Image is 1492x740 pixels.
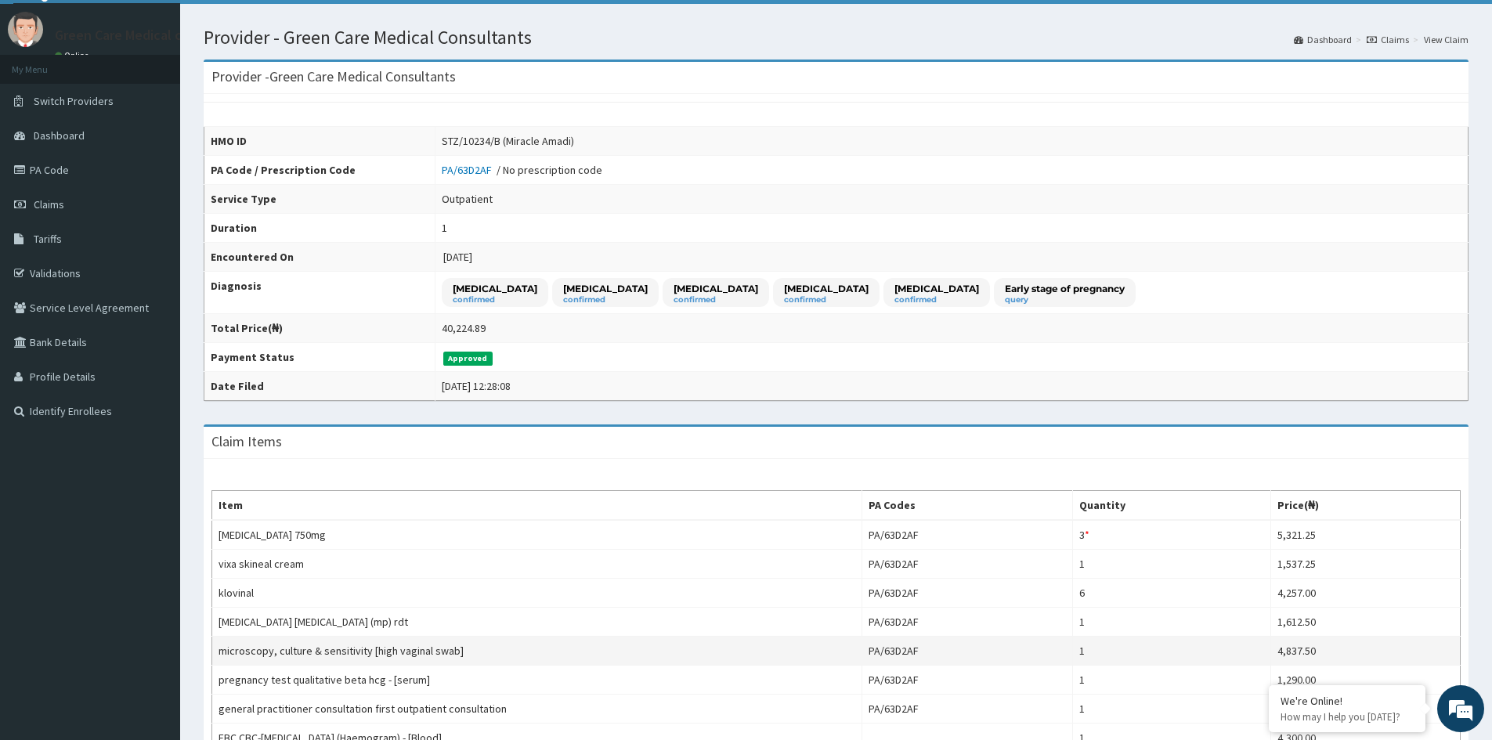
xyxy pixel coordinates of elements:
[204,272,435,314] th: Diagnosis
[1367,33,1409,46] a: Claims
[1270,579,1460,608] td: 4,257.00
[1281,710,1414,724] p: How may I help you today?
[34,197,64,211] span: Claims
[1270,520,1460,550] td: 5,321.25
[442,133,574,149] div: STZ/10234/B (Miracle Amadi)
[204,214,435,243] th: Duration
[442,378,511,394] div: [DATE] 12:28:08
[211,70,456,84] h3: Provider - Green Care Medical Consultants
[55,28,248,42] p: Green Care Medical consultants
[453,296,537,304] small: confirmed
[563,282,648,295] p: [MEDICAL_DATA]
[442,162,602,178] div: / No prescription code
[1005,296,1125,304] small: query
[1281,694,1414,708] div: We're Online!
[1294,33,1352,46] a: Dashboard
[204,243,435,272] th: Encountered On
[784,296,869,304] small: confirmed
[1270,608,1460,637] td: 1,612.50
[212,520,862,550] td: [MEDICAL_DATA] 750mg
[211,435,282,449] h3: Claim Items
[1424,33,1469,46] a: View Claim
[212,608,862,637] td: [MEDICAL_DATA] [MEDICAL_DATA] (mp) rdt
[91,197,216,356] span: We're online!
[862,579,1073,608] td: PA/63D2AF
[862,608,1073,637] td: PA/63D2AF
[442,320,486,336] div: 40,224.89
[212,491,862,521] th: Item
[212,550,862,579] td: vixa skineal cream
[784,282,869,295] p: [MEDICAL_DATA]
[34,94,114,108] span: Switch Providers
[862,550,1073,579] td: PA/63D2AF
[204,156,435,185] th: PA Code / Prescription Code
[34,232,62,246] span: Tariffs
[1073,608,1270,637] td: 1
[204,127,435,156] th: HMO ID
[1270,491,1460,521] th: Price(₦)
[8,12,43,47] img: User Image
[453,282,537,295] p: [MEDICAL_DATA]
[442,163,497,177] a: PA/63D2AF
[1270,550,1460,579] td: 1,537.25
[894,296,979,304] small: confirmed
[674,282,758,295] p: [MEDICAL_DATA]
[212,666,862,695] td: pregnancy test qualitative beta hcg - [serum]
[29,78,63,117] img: d_794563401_company_1708531726252_794563401
[1073,550,1270,579] td: 1
[1073,520,1270,550] td: 3
[1005,282,1125,295] p: Early stage of pregnancy
[443,352,493,366] span: Approved
[55,50,92,61] a: Online
[212,579,862,608] td: klovinal
[674,296,758,304] small: confirmed
[1270,637,1460,666] td: 4,837.50
[862,520,1073,550] td: PA/63D2AF
[1073,579,1270,608] td: 6
[204,27,1469,48] h1: Provider - Green Care Medical Consultants
[1073,666,1270,695] td: 1
[212,695,862,724] td: general practitioner consultation first outpatient consultation
[34,128,85,143] span: Dashboard
[1073,491,1270,521] th: Quantity
[8,428,298,482] textarea: Type your message and hit 'Enter'
[257,8,294,45] div: Minimize live chat window
[204,372,435,401] th: Date Filed
[204,343,435,372] th: Payment Status
[563,296,648,304] small: confirmed
[1270,666,1460,695] td: 1,290.00
[81,88,263,108] div: Chat with us now
[1073,637,1270,666] td: 1
[442,220,447,236] div: 1
[442,191,493,207] div: Outpatient
[862,666,1073,695] td: PA/63D2AF
[212,637,862,666] td: microscopy, culture & sensitivity [high vaginal swab]
[204,185,435,214] th: Service Type
[862,637,1073,666] td: PA/63D2AF
[862,491,1073,521] th: PA Codes
[1073,695,1270,724] td: 1
[862,695,1073,724] td: PA/63D2AF
[894,282,979,295] p: [MEDICAL_DATA]
[443,250,472,264] span: [DATE]
[204,314,435,343] th: Total Price(₦)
